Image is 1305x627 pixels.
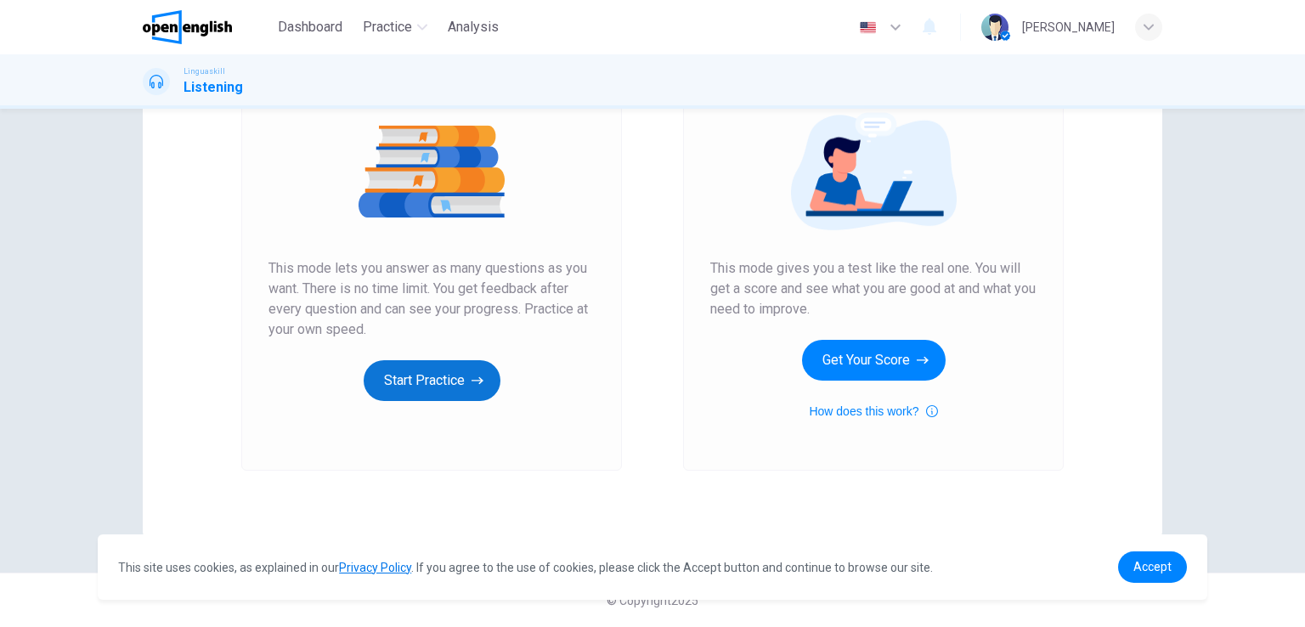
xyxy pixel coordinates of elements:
a: OpenEnglish logo [143,10,271,44]
button: Get Your Score [802,340,946,381]
a: dismiss cookie message [1118,551,1187,583]
img: Profile picture [981,14,1008,41]
button: Start Practice [364,360,500,401]
span: Accept [1133,560,1172,573]
span: This mode lets you answer as many questions as you want. There is no time limit. You get feedback... [268,258,595,340]
div: cookieconsent [98,534,1207,600]
button: How does this work? [809,401,937,421]
a: Privacy Policy [339,561,411,574]
span: © Copyright 2025 [607,594,698,607]
button: Practice [356,12,434,42]
img: OpenEnglish logo [143,10,232,44]
span: Analysis [448,17,499,37]
button: Dashboard [271,12,349,42]
img: en [857,21,878,34]
span: Linguaskill [184,65,225,77]
h1: Listening [184,77,243,98]
span: This mode gives you a test like the real one. You will get a score and see what you are good at a... [710,258,1037,319]
div: [PERSON_NAME] [1022,17,1115,37]
span: This site uses cookies, as explained in our . If you agree to the use of cookies, please click th... [118,561,933,574]
span: Practice [363,17,412,37]
button: Analysis [441,12,506,42]
span: Dashboard [278,17,342,37]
